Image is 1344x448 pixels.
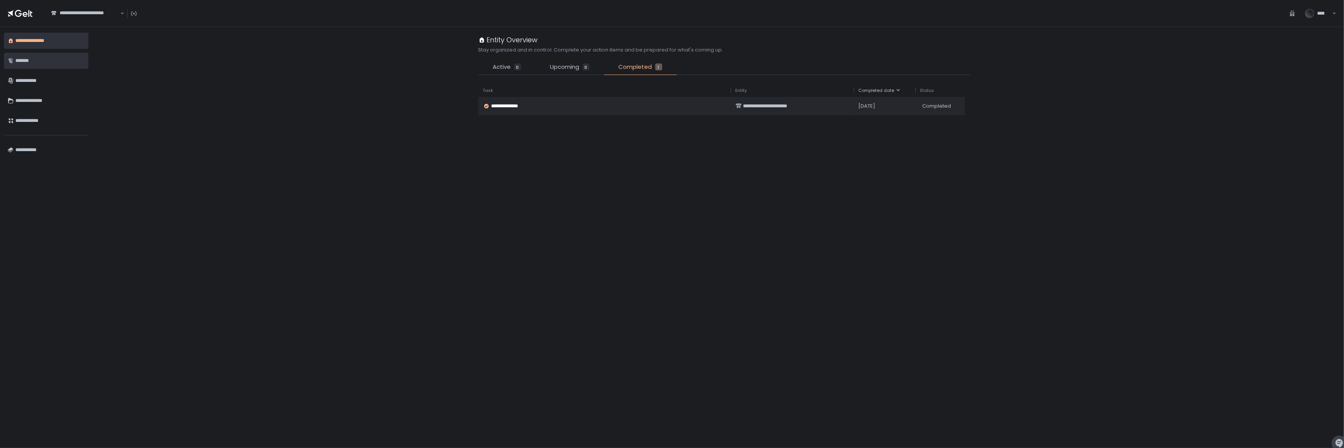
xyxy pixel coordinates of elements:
span: Entity [736,88,747,93]
span: Task [483,88,493,93]
span: [DATE] [859,103,876,110]
span: Completed [619,63,652,72]
span: Status [920,88,934,93]
span: Completed date [859,88,894,93]
span: Active [493,63,511,72]
div: Entity Overview [478,35,538,45]
span: Completed [923,103,951,110]
div: 0 [514,63,521,70]
h2: Stay organized and in control. Complete your action items and be prepared for what's coming up. [478,47,723,53]
input: Search for option [51,17,120,24]
div: Search for option [46,5,124,22]
div: 0 [583,63,590,70]
div: 1 [655,63,662,70]
span: Upcoming [550,63,580,72]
